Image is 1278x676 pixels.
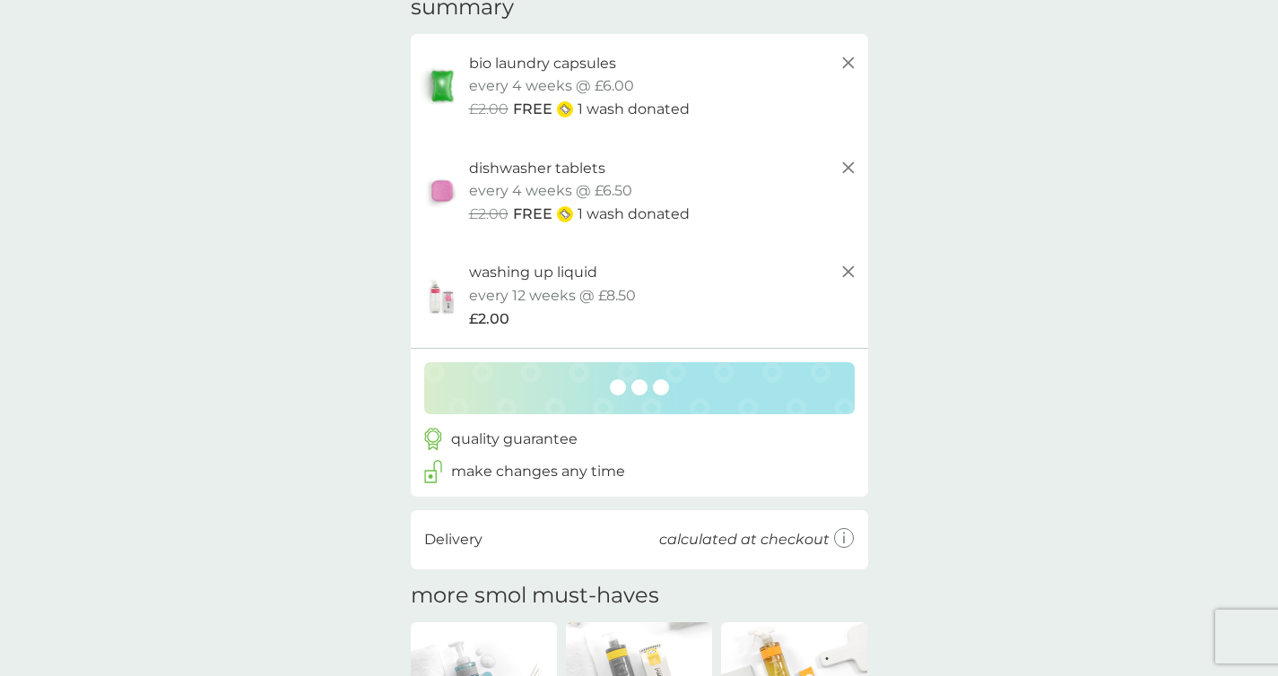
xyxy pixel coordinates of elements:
[411,583,659,609] h2: more smol must-haves
[469,98,509,121] span: £2.00
[513,203,552,226] span: FREE
[424,528,483,551] p: Delivery
[469,74,634,98] p: every 4 weeks @ £6.00
[469,284,636,308] p: every 12 weeks @ £8.50
[513,98,552,121] span: FREE
[469,52,616,75] p: bio laundry capsules
[469,179,632,203] p: every 4 weeks @ £6.50
[578,98,690,121] p: 1 wash donated
[578,203,690,226] p: 1 wash donated
[451,428,578,451] p: quality guarantee
[659,528,830,551] p: calculated at checkout
[469,157,605,180] p: dishwasher tablets
[469,203,509,226] span: £2.00
[469,261,597,284] p: washing up liquid
[469,308,509,331] span: £2.00
[451,460,625,483] p: make changes any time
